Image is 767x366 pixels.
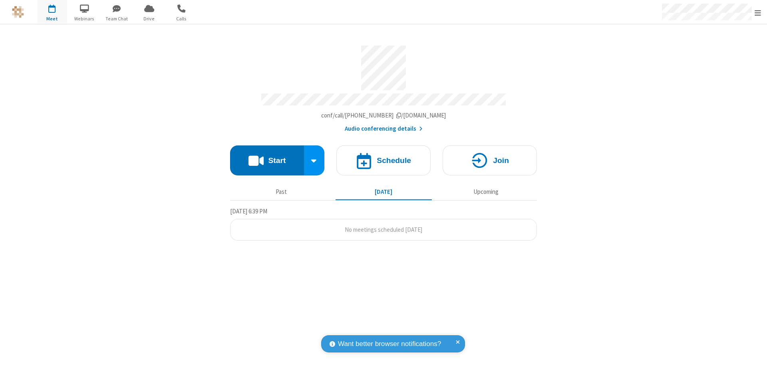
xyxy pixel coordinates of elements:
[167,15,197,22] span: Calls
[321,111,446,119] span: Copy my meeting room link
[230,207,267,215] span: [DATE] 6:39 PM
[37,15,67,22] span: Meet
[233,184,330,199] button: Past
[230,145,304,175] button: Start
[336,145,431,175] button: Schedule
[345,226,422,233] span: No meetings scheduled [DATE]
[134,15,164,22] span: Drive
[345,124,423,133] button: Audio conferencing details
[230,40,537,133] section: Account details
[304,145,325,175] div: Start conference options
[443,145,537,175] button: Join
[377,157,411,164] h4: Schedule
[12,6,24,18] img: QA Selenium DO NOT DELETE OR CHANGE
[338,339,441,349] span: Want better browser notifications?
[493,157,509,164] h4: Join
[230,207,537,241] section: Today's Meetings
[438,184,534,199] button: Upcoming
[336,184,432,199] button: [DATE]
[70,15,99,22] span: Webinars
[102,15,132,22] span: Team Chat
[321,111,446,120] button: Copy my meeting room linkCopy my meeting room link
[268,157,286,164] h4: Start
